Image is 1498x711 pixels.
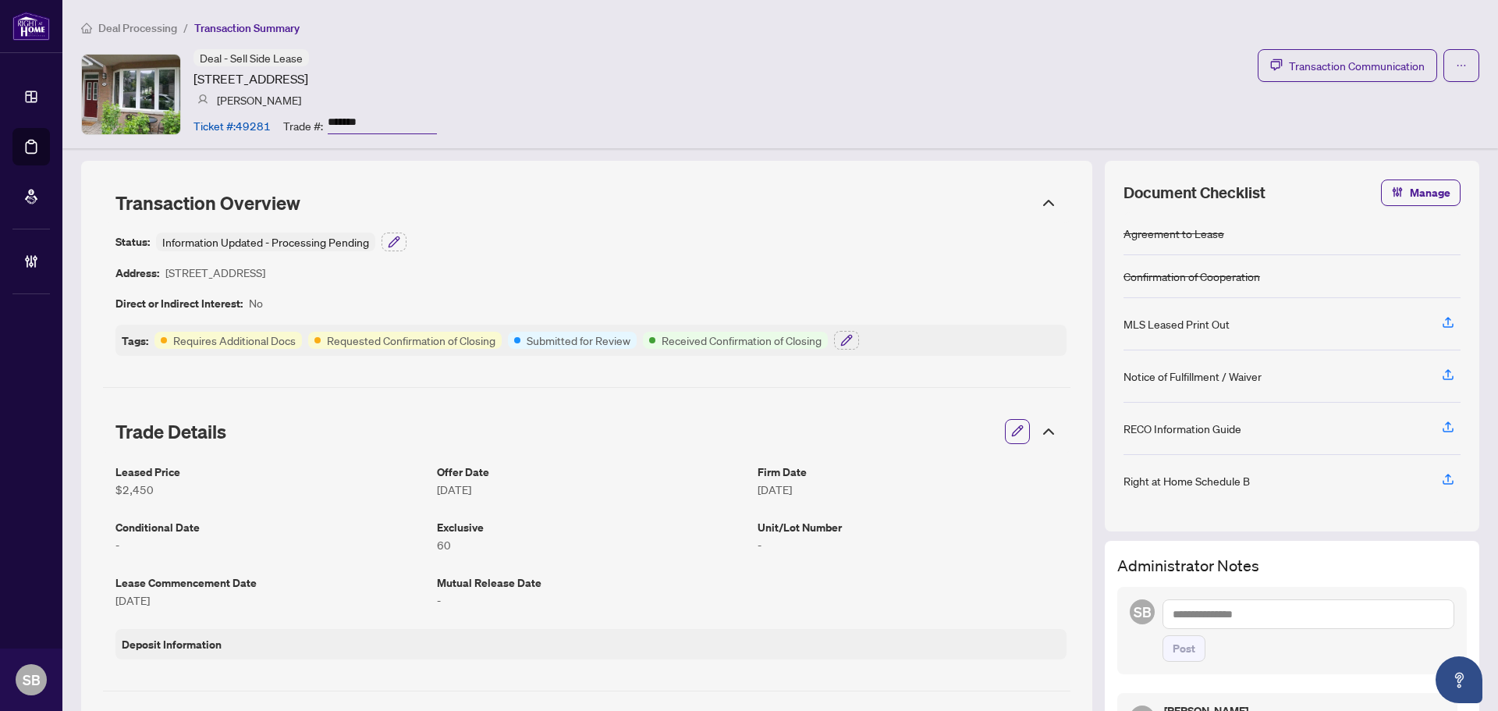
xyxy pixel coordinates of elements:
span: Trade Details [115,420,226,443]
span: Deal - Sell Side Lease [200,51,303,65]
article: Exclusive [437,518,746,536]
button: Open asap [1436,656,1482,703]
div: Notice of Fulfillment / Waiver [1123,368,1262,385]
article: [DATE] [437,481,746,498]
span: Document Checklist [1123,182,1265,204]
span: SB [1134,601,1152,623]
article: - [115,536,424,553]
li: / [183,19,188,37]
div: RECO Information Guide [1123,420,1241,437]
span: Transaction Communication [1289,57,1425,75]
span: Manage [1410,180,1450,205]
h3: Administrator Notes [1117,553,1467,578]
article: $2,450 [115,481,424,498]
article: [STREET_ADDRESS] [165,264,265,282]
article: Ticket #: 49281 [193,117,271,134]
span: ellipsis [1456,60,1467,71]
article: - [758,536,1067,553]
div: Trade Details [103,410,1070,453]
article: Mutual Release Date [437,574,746,592]
img: svg%3e [197,94,208,105]
button: Manage [1381,180,1461,206]
article: Firm Date [758,463,1067,481]
article: [DATE] [115,592,424,609]
article: Trade #: [283,117,323,134]
article: [PERSON_NAME] [217,91,301,108]
article: No [249,294,263,312]
article: Offer Date [437,463,746,481]
article: Received Confirmation of Closing [662,332,822,349]
div: Confirmation of Cooperation [1123,268,1260,285]
span: home [81,23,92,34]
article: [STREET_ADDRESS] [193,69,308,88]
div: MLS Leased Print Out [1123,315,1230,332]
article: Conditional Date [115,518,424,536]
article: Requires Additional Docs [173,332,296,349]
div: Right at Home Schedule B [1123,472,1250,489]
article: Deposit Information [122,635,222,653]
article: Submitted for Review [527,332,630,349]
span: Transaction Summary [194,21,300,35]
span: Deal Processing [98,21,177,35]
article: Leased Price [115,463,424,481]
img: logo [12,12,50,41]
article: Unit/Lot Number [758,518,1067,536]
article: Address: [115,264,159,282]
article: 60 [437,536,746,553]
div: Transaction Overview [103,183,1070,223]
span: SB [23,669,41,691]
button: Transaction Communication [1258,49,1437,82]
span: Transaction Overview [115,191,300,215]
article: - [437,592,746,609]
button: Post [1163,635,1205,662]
img: IMG-C12336919_1.jpg [82,55,180,134]
div: Information Updated - Processing Pending [156,233,375,251]
article: Requested Confirmation of Closing [327,332,495,349]
article: Tags: [122,332,148,350]
article: Status: [115,233,150,251]
article: Direct or Indirect Interest: [115,294,243,312]
div: Agreement to Lease [1123,225,1224,242]
article: Lease Commencement Date [115,574,424,592]
article: [DATE] [758,481,1067,498]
